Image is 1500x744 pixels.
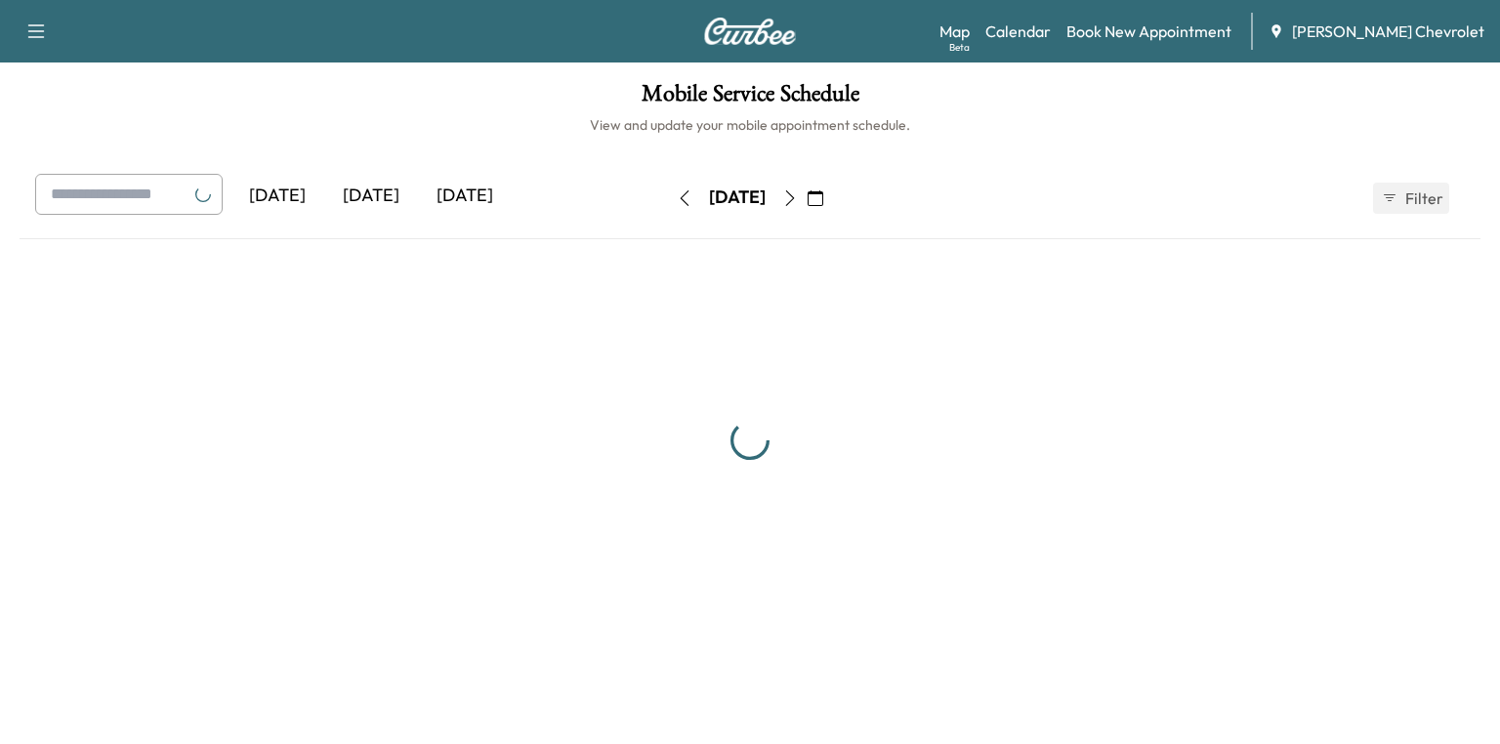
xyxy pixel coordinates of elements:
[1373,183,1449,214] button: Filter
[1066,20,1231,43] a: Book New Appointment
[20,115,1480,135] h6: View and update your mobile appointment schedule.
[703,18,797,45] img: Curbee Logo
[939,20,970,43] a: MapBeta
[418,174,512,219] div: [DATE]
[324,174,418,219] div: [DATE]
[230,174,324,219] div: [DATE]
[20,82,1480,115] h1: Mobile Service Schedule
[949,40,970,55] div: Beta
[1405,186,1440,210] span: Filter
[1292,20,1484,43] span: [PERSON_NAME] Chevrolet
[709,186,766,210] div: [DATE]
[985,20,1051,43] a: Calendar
